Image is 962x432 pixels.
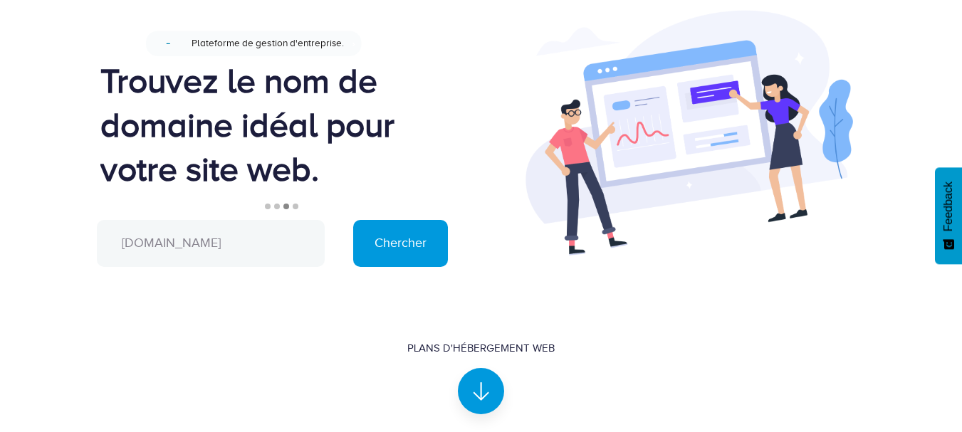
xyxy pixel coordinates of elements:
[407,341,555,356] div: Plans d'hébergement Web
[935,167,962,264] button: Feedback - Afficher l’enquête
[145,28,414,59] a: NouveauPlateforme de gestion d'entreprise.
[191,38,343,48] span: Plateforme de gestion d'entreprise.
[166,43,169,44] span: Nouveau
[100,59,460,191] div: Trouvez le nom de domaine idéal pour votre site web.
[407,341,555,402] a: Plans d'hébergement Web
[97,220,325,267] input: Ex : ibracilinks.com
[353,220,448,267] input: Chercher
[942,181,955,231] span: Feedback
